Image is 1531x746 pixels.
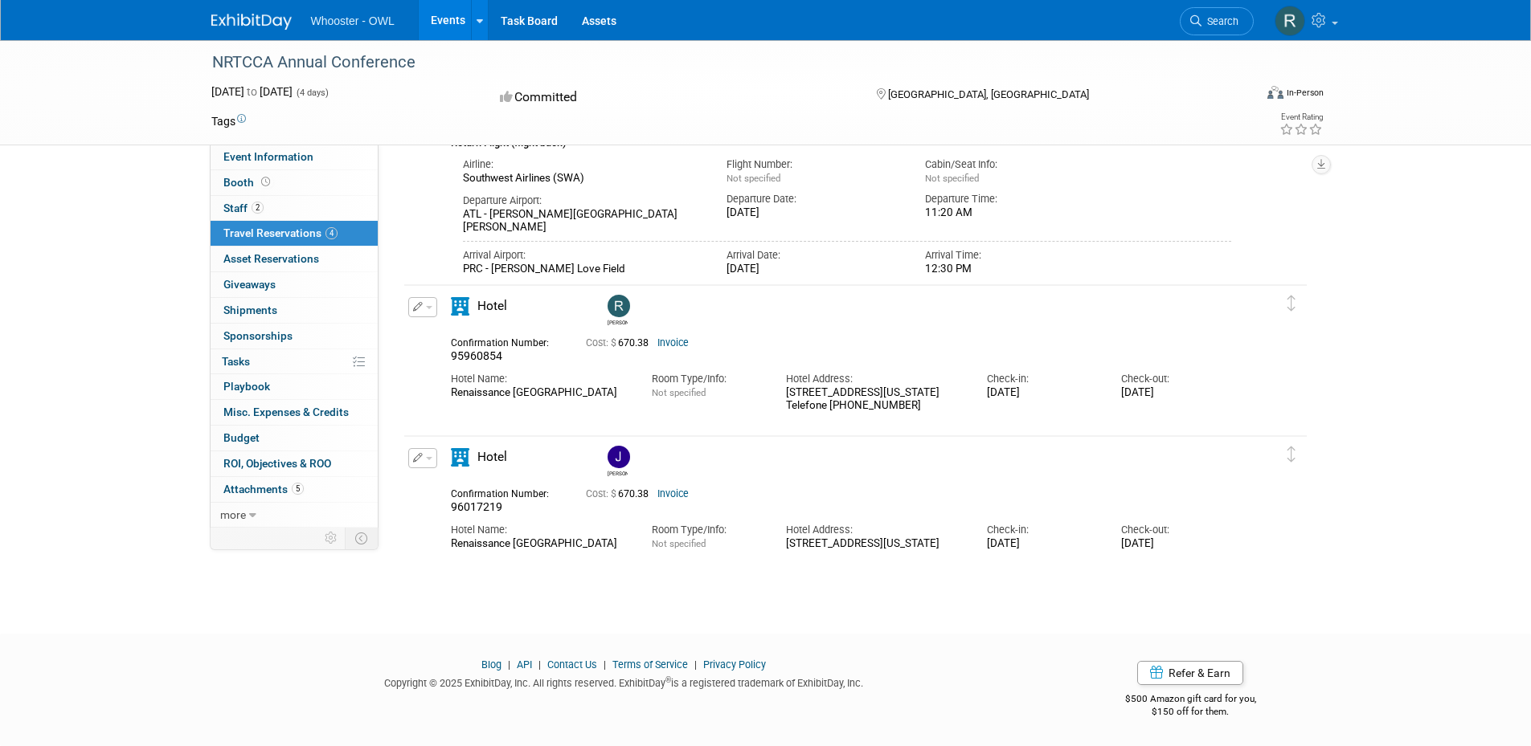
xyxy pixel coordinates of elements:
[211,196,378,221] a: Staff2
[925,173,979,184] span: Not specified
[1275,6,1305,36] img: Robert Dugan
[317,528,346,548] td: Personalize Event Tab Strip
[311,14,395,27] span: Whooster - OWL
[211,400,378,425] a: Misc. Expenses & Credits
[211,272,378,297] a: Giveaways
[534,658,545,671] span: |
[258,176,273,188] span: Booth not reserved yet
[727,263,901,276] div: [DATE]
[608,446,630,468] img: James Justus
[463,157,703,172] div: Airline:
[211,374,378,399] a: Playbook
[727,248,901,263] div: Arrival Date:
[211,324,378,349] a: Sponsorships
[888,88,1089,100] span: [GEOGRAPHIC_DATA], [GEOGRAPHIC_DATA]
[786,537,963,551] div: [STREET_ADDRESS][US_STATE]
[211,14,292,30] img: ExhibitDay
[786,372,963,386] div: Hotel Address:
[604,446,632,477] div: James Justus
[223,150,313,163] span: Event Information
[477,299,507,313] span: Hotel
[786,523,963,537] div: Hotel Address:
[207,48,1230,77] div: NRTCCA Annual Conference
[727,157,901,172] div: Flight Number:
[223,304,277,316] span: Shipments
[600,658,610,671] span: |
[451,332,562,349] div: Confirmation Number:
[665,675,671,684] sup: ®
[727,192,901,206] div: Departure Date:
[604,295,632,326] div: Robert Dugan
[211,247,378,271] a: Asset Reservations
[295,88,329,98] span: (4 days)
[495,84,850,112] div: Committed
[223,252,319,265] span: Asset Reservations
[1121,372,1231,386] div: Check-out:
[657,337,689,349] a: Invoice
[925,263,1099,276] div: 12:30 PM
[652,538,706,549] span: Not specified
[223,457,331,470] span: ROI, Objectives & ROO
[1121,537,1231,551] div: [DATE]
[223,176,273,189] span: Booth
[211,451,378,476] a: ROI, Objectives & ROO
[451,349,502,362] span: 95960854
[786,386,963,414] div: [STREET_ADDRESS][US_STATE] Telefone [PHONE_NUMBER]
[451,483,562,500] div: Confirmation Number:
[586,337,618,349] span: Cost: $
[451,297,469,316] i: Hotel
[463,248,703,263] div: Arrival Airport:
[608,295,630,317] img: Robert Dugan
[925,206,1099,220] div: 11:20 AM
[463,172,703,185] div: Southwest Airlines (SWA)
[451,500,502,513] span: 96017219
[211,170,378,195] a: Booth
[690,658,701,671] span: |
[211,145,378,169] a: Event Information
[223,202,264,214] span: Staff
[211,85,293,98] span: [DATE] [DATE]
[987,537,1097,551] div: [DATE]
[211,503,378,528] a: more
[727,173,780,184] span: Not specified
[925,248,1099,263] div: Arrival Time:
[504,658,514,671] span: |
[211,349,378,374] a: Tasks
[223,406,349,418] span: Misc. Expenses & Credits
[727,206,901,220] div: [DATE]
[223,329,293,342] span: Sponsorships
[1159,84,1324,108] div: Event Format
[987,372,1097,386] div: Check-in:
[547,658,597,671] a: Contact Us
[481,658,501,671] a: Blog
[211,477,378,502] a: Attachments5
[1267,86,1283,99] img: Format-Inperson.png
[1061,682,1320,719] div: $500 Amazon gift card for you,
[652,523,762,537] div: Room Type/Info:
[211,672,1038,691] div: Copyright © 2025 ExhibitDay, Inc. All rights reserved. ExhibitDay is a registered trademark of Ex...
[1287,296,1296,312] i: Click and drag to move item
[987,523,1097,537] div: Check-in:
[211,426,378,450] a: Budget
[223,278,276,291] span: Giveaways
[211,221,378,246] a: Travel Reservations4
[586,488,618,499] span: Cost: $
[451,523,628,537] div: Hotel Name:
[477,450,507,464] span: Hotel
[652,372,762,386] div: Room Type/Info:
[608,468,628,477] div: James Justus
[292,483,304,495] span: 5
[925,192,1099,206] div: Departure Time:
[1121,523,1231,537] div: Check-out:
[211,298,378,323] a: Shipments
[586,488,655,499] span: 670.38
[612,658,688,671] a: Terms of Service
[987,386,1097,400] div: [DATE]
[925,157,1099,172] div: Cabin/Seat Info:
[1286,87,1324,99] div: In-Person
[252,202,264,214] span: 2
[652,387,706,398] span: Not specified
[220,508,246,521] span: more
[244,85,260,98] span: to
[1180,7,1254,35] a: Search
